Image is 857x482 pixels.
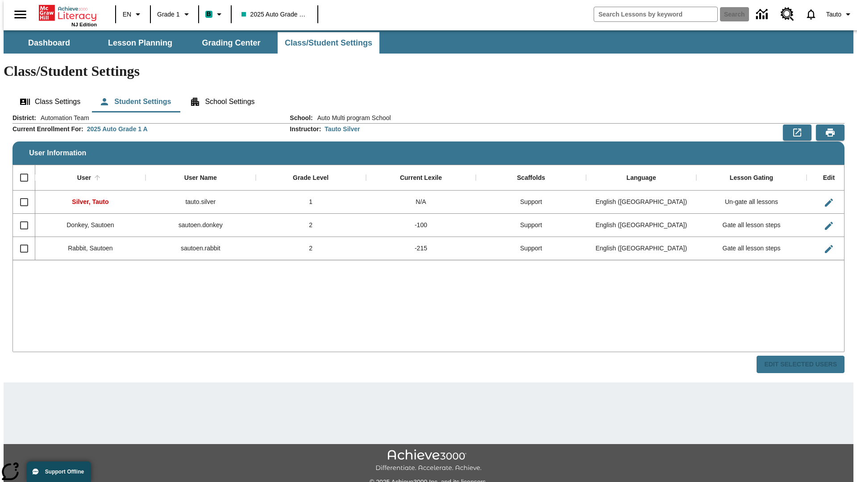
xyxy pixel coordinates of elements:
[816,125,845,141] button: Print Preview
[39,4,97,22] a: Home
[77,174,91,182] div: User
[696,191,807,214] div: Un-gate all lessons
[12,91,87,112] button: Class Settings
[324,125,360,133] div: Tauto Silver
[783,125,811,141] button: Export to CSV
[12,91,845,112] div: Class/Student Settings
[4,32,94,54] button: Dashboard
[586,191,696,214] div: English (US)
[293,174,329,182] div: Grade Level
[476,237,586,260] div: Support
[290,125,321,133] h2: Instructor :
[730,174,773,182] div: Lesson Gating
[7,1,33,28] button: Open side menu
[108,38,172,48] span: Lesson Planning
[28,38,70,48] span: Dashboard
[87,125,148,133] div: 2025 Auto Grade 1 A
[256,191,366,214] div: 1
[820,240,838,258] button: Edit User
[627,174,656,182] div: Language
[775,2,799,26] a: Resource Center, Will open in new tab
[67,221,114,229] span: Donkey, Sautoen
[476,214,586,237] div: Support
[820,217,838,235] button: Edit User
[12,113,845,374] div: User Information
[71,22,97,27] span: NJ Edition
[823,6,857,22] button: Profile/Settings
[400,174,442,182] div: Current Lexile
[202,6,228,22] button: Boost Class color is teal. Change class color
[285,38,372,48] span: Class/Student Settings
[72,198,108,205] span: Silver, Tauto
[123,10,131,19] span: EN
[256,237,366,260] div: 2
[119,6,147,22] button: Language: EN, Select a language
[4,63,853,79] h1: Class/Student Settings
[826,10,841,19] span: Tauto
[68,245,112,252] span: Rabbit, Sautoen
[4,30,853,54] div: SubNavbar
[799,3,823,26] a: Notifications
[517,174,545,182] div: Scaffolds
[696,214,807,237] div: Gate all lesson steps
[92,91,178,112] button: Student Settings
[823,174,835,182] div: Edit
[366,191,476,214] div: N/A
[476,191,586,214] div: Support
[146,191,256,214] div: tauto.silver
[820,194,838,212] button: Edit User
[187,32,276,54] button: Grading Center
[12,114,36,122] h2: District :
[202,38,260,48] span: Grading Center
[157,10,180,19] span: Grade 1
[751,2,775,27] a: Data Center
[586,237,696,260] div: English (US)
[207,8,211,20] span: B
[12,125,83,133] h2: Current Enrollment For :
[696,237,807,260] div: Gate all lesson steps
[256,214,366,237] div: 2
[45,469,84,475] span: Support Offline
[366,214,476,237] div: -100
[154,6,196,22] button: Grade: Grade 1, Select a grade
[375,449,482,472] img: Achieve3000 Differentiate Accelerate Achieve
[366,237,476,260] div: -215
[290,114,312,122] h2: School :
[184,174,217,182] div: User Name
[586,214,696,237] div: English (US)
[183,91,262,112] button: School Settings
[4,32,380,54] div: SubNavbar
[241,10,308,19] span: 2025 Auto Grade 1 A
[39,3,97,27] div: Home
[96,32,185,54] button: Lesson Planning
[146,214,256,237] div: sautoen.donkey
[36,113,89,122] span: Automation Team
[27,461,91,482] button: Support Offline
[594,7,717,21] input: search field
[313,113,391,122] span: Auto Multi program School
[278,32,379,54] button: Class/Student Settings
[29,149,86,157] span: User Information
[146,237,256,260] div: sautoen.rabbit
